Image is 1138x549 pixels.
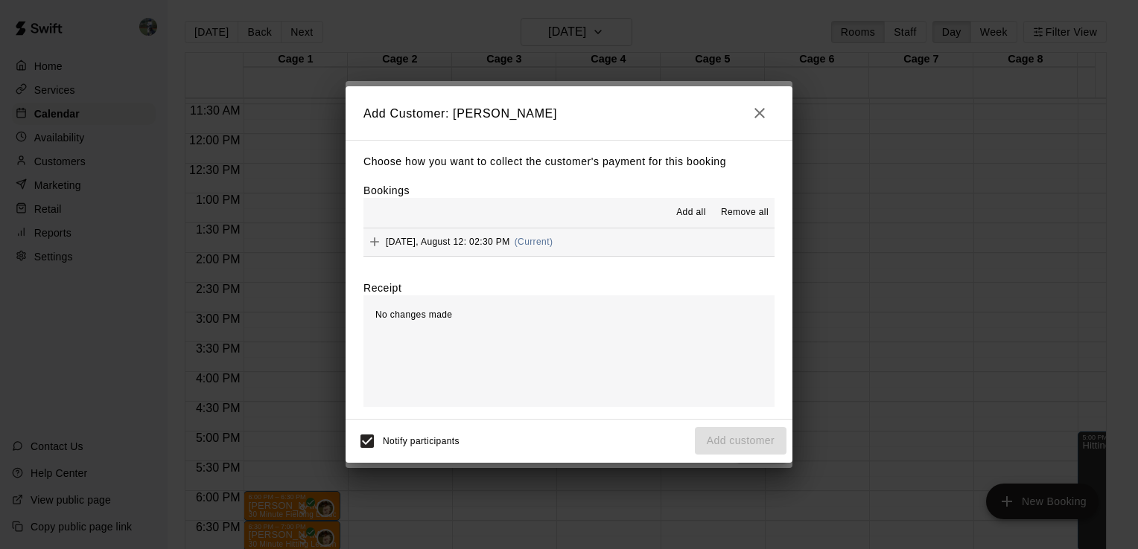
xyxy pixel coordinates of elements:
[363,280,401,295] label: Receipt
[721,205,769,220] span: Remove all
[363,152,775,171] p: Choose how you want to collect the customer's payment for this booking
[386,237,510,247] span: [DATE], August 12: 02:30 PM
[375,309,452,320] span: No changes made
[676,205,706,220] span: Add all
[383,436,460,446] span: Notify participants
[515,237,553,247] span: (Current)
[346,86,792,140] h2: Add Customer: [PERSON_NAME]
[667,201,715,225] button: Add all
[363,236,386,247] span: Add
[715,201,775,225] button: Remove all
[363,228,775,256] button: Add[DATE], August 12: 02:30 PM(Current)
[363,184,410,196] label: Bookings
